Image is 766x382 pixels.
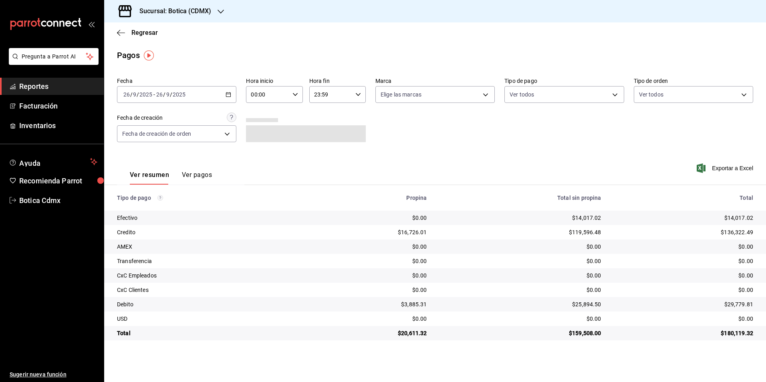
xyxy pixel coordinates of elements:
input: -- [166,91,170,98]
input: -- [123,91,130,98]
div: Debito [117,300,298,308]
div: $0.00 [311,286,427,294]
button: Pregunta a Parrot AI [9,48,99,65]
div: $0.00 [614,315,753,323]
div: $29,779.81 [614,300,753,308]
span: Ayuda [19,157,87,167]
span: Fecha de creación de orden [122,130,191,138]
div: CxC Empleados [117,271,298,279]
button: open_drawer_menu [88,21,95,27]
div: $0.00 [311,243,427,251]
div: $14,017.02 [440,214,601,222]
div: $0.00 [440,257,601,265]
div: $0.00 [440,315,601,323]
span: Facturación [19,101,97,111]
div: CxC Clientes [117,286,298,294]
div: $180,119.32 [614,329,753,337]
span: Ver todos [510,90,534,99]
span: Inventarios [19,120,97,131]
div: Total sin propina [440,195,601,201]
div: $0.00 [440,286,601,294]
div: $3,885.31 [311,300,427,308]
div: $14,017.02 [614,214,753,222]
div: $0.00 [311,257,427,265]
div: Efectivo [117,214,298,222]
input: ---- [172,91,186,98]
div: $136,322.49 [614,228,753,236]
div: AMEX [117,243,298,251]
h3: Sucursal: Botica (CDMX) [133,6,211,16]
span: Botica Cdmx [19,195,97,206]
div: $0.00 [311,315,427,323]
label: Hora inicio [246,78,302,84]
div: Propina [311,195,427,201]
span: Sugerir nueva función [10,370,97,379]
div: $0.00 [614,271,753,279]
div: $159,508.00 [440,329,601,337]
div: Total [614,195,753,201]
div: Transferencia [117,257,298,265]
button: Exportar a Excel [698,163,753,173]
div: Total [117,329,298,337]
div: $119,596.48 [440,228,601,236]
div: $16,726.01 [311,228,427,236]
div: $0.00 [614,286,753,294]
div: $0.00 [311,214,427,222]
span: / [137,91,139,98]
input: ---- [139,91,153,98]
div: Tipo de pago [117,195,298,201]
div: Fecha de creación [117,114,163,122]
span: Pregunta a Parrot AI [22,52,86,61]
label: Tipo de pago [504,78,624,84]
span: / [130,91,133,98]
div: $0.00 [311,271,427,279]
span: Reportes [19,81,97,92]
button: Ver resumen [130,171,169,185]
img: Tooltip marker [144,50,154,60]
svg: Los pagos realizados con Pay y otras terminales son montos brutos. [157,195,163,201]
button: Regresar [117,29,158,36]
span: Regresar [131,29,158,36]
span: Ver todos [639,90,663,99]
div: Pagos [117,49,140,61]
div: Credito [117,228,298,236]
div: USD [117,315,298,323]
label: Marca [375,78,495,84]
span: Elige las marcas [381,90,421,99]
div: $0.00 [440,243,601,251]
div: $0.00 [440,271,601,279]
label: Hora fin [309,78,366,84]
label: Tipo de orden [634,78,753,84]
span: / [170,91,172,98]
a: Pregunta a Parrot AI [6,58,99,66]
span: / [163,91,165,98]
input: -- [133,91,137,98]
div: $0.00 [614,257,753,265]
div: $20,611.32 [311,329,427,337]
div: navigation tabs [130,171,212,185]
div: $25,894.50 [440,300,601,308]
span: - [153,91,155,98]
input: -- [156,91,163,98]
label: Fecha [117,78,236,84]
button: Ver pagos [182,171,212,185]
div: $0.00 [614,243,753,251]
span: Recomienda Parrot [19,175,97,186]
